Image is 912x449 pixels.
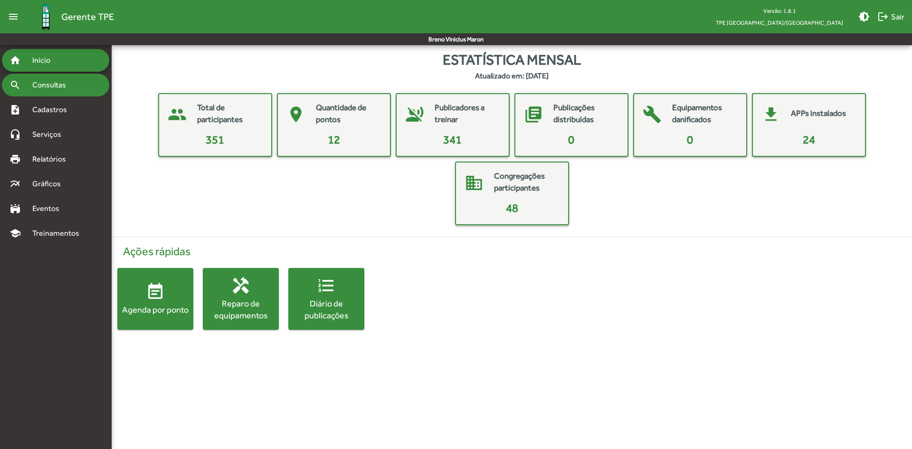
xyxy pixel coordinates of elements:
span: 341 [443,133,462,146]
mat-icon: print [9,153,21,165]
mat-icon: handyman [231,276,250,295]
span: TPE [GEOGRAPHIC_DATA]/[GEOGRAPHIC_DATA] [708,17,851,29]
h4: Ações rápidas [117,245,906,258]
mat-icon: home [9,55,21,66]
mat-icon: multiline_chart [9,178,21,190]
span: Gráficos [27,178,74,190]
mat-icon: event_note [146,282,165,301]
mat-icon: place [282,100,310,129]
mat-card-title: Congregações participantes [494,170,559,194]
mat-icon: note_add [9,104,21,115]
button: Agenda por ponto [117,268,193,330]
div: Reparo de equipamentos [203,297,279,321]
span: Consultas [27,79,78,91]
span: Sair [877,8,904,25]
mat-icon: domain [460,169,488,197]
img: Logo [30,1,61,32]
mat-icon: voice_over_off [400,100,429,129]
mat-icon: school [9,228,21,239]
div: Diário de publicações [288,297,364,321]
mat-icon: menu [4,7,23,26]
mat-icon: headset_mic [9,129,21,140]
span: Gerente TPE [61,9,114,24]
mat-card-title: APPs instalados [791,107,846,120]
mat-icon: build [638,100,666,129]
div: Versão: 1.8.1 [708,5,851,17]
mat-icon: people [163,100,191,129]
span: 0 [687,133,693,146]
div: Agenda por ponto [117,304,193,315]
span: 12 [328,133,340,146]
span: 48 [506,201,518,214]
span: Cadastros [27,104,79,115]
mat-icon: logout [877,11,889,22]
mat-card-title: Equipamentos danificados [672,102,737,126]
mat-card-title: Publicadores a treinar [435,102,499,126]
span: Estatística mensal [443,49,581,70]
strong: Atualizado em: [DATE] [475,70,549,82]
span: Início [27,55,64,66]
a: Gerente TPE [23,1,114,32]
button: Diário de publicações [288,268,364,330]
mat-icon: format_list_numbered [317,276,336,295]
mat-icon: brightness_medium [858,11,870,22]
mat-icon: get_app [757,100,785,129]
mat-icon: library_books [519,100,548,129]
span: Eventos [27,203,72,214]
mat-card-title: Total de participantes [197,102,262,126]
mat-card-title: Quantidade de pontos [316,102,380,126]
span: 24 [803,133,815,146]
span: Relatórios [27,153,78,165]
button: Sair [874,8,908,25]
mat-icon: search [9,79,21,91]
span: 351 [206,133,224,146]
span: Treinamentos [27,228,91,239]
mat-card-title: Publicações distribuídas [553,102,618,126]
span: Serviços [27,129,74,140]
span: 0 [568,133,574,146]
mat-icon: stadium [9,203,21,214]
button: Reparo de equipamentos [203,268,279,330]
